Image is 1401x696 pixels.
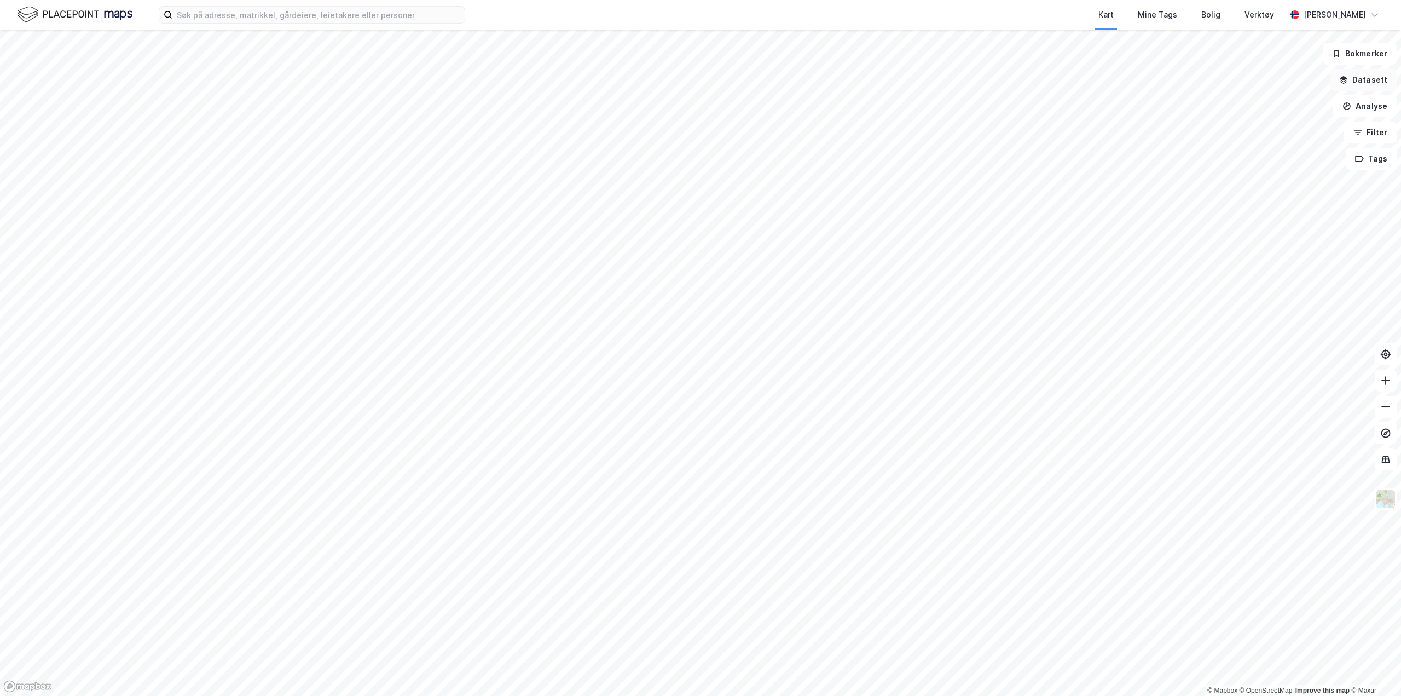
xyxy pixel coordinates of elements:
[1240,687,1293,694] a: OpenStreetMap
[1323,43,1397,65] button: Bokmerker
[1201,8,1220,21] div: Bolig
[1098,8,1114,21] div: Kart
[1138,8,1177,21] div: Mine Tags
[1333,95,1397,117] button: Analyse
[3,680,51,693] a: Mapbox homepage
[1207,687,1237,694] a: Mapbox
[1344,122,1397,143] button: Filter
[18,5,132,24] img: logo.f888ab2527a4732fd821a326f86c7f29.svg
[1346,643,1401,696] iframe: Chat Widget
[1304,8,1366,21] div: [PERSON_NAME]
[1295,687,1350,694] a: Improve this map
[172,7,465,23] input: Søk på adresse, matrikkel, gårdeiere, leietakere eller personer
[1330,69,1397,91] button: Datasett
[1346,643,1401,696] div: Kontrollprogram for chat
[1346,148,1397,170] button: Tags
[1375,488,1396,509] img: Z
[1244,8,1274,21] div: Verktøy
